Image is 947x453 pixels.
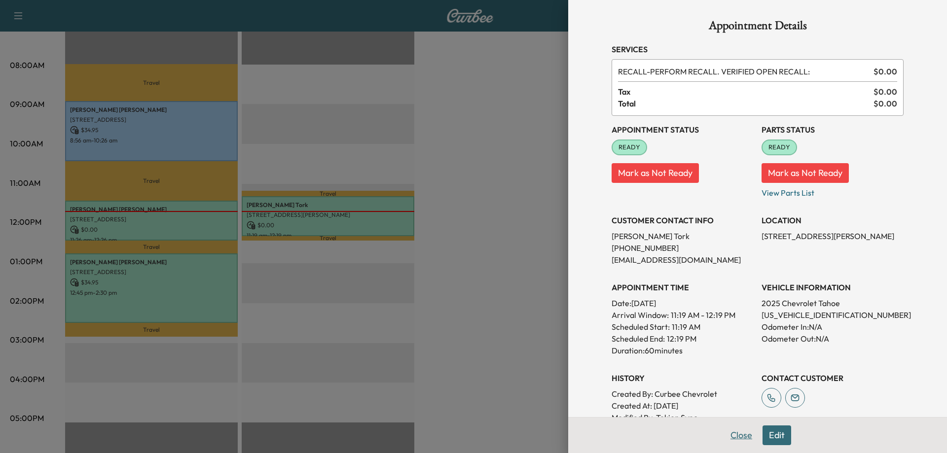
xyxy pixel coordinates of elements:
span: $ 0.00 [874,66,897,77]
h3: APPOINTMENT TIME [612,281,754,293]
span: READY [613,142,646,152]
p: Odometer In: N/A [762,321,904,333]
p: Arrival Window: [612,309,754,321]
h1: Appointment Details [612,20,904,35]
p: Date: [DATE] [612,297,754,309]
h3: Parts Status [762,124,904,136]
h3: VEHICLE INFORMATION [762,281,904,293]
p: [PERSON_NAME] Tork [612,230,754,242]
h3: Appointment Status [612,124,754,136]
p: 11:19 AM [672,321,700,333]
p: [STREET_ADDRESS][PERSON_NAME] [762,230,904,242]
p: 2025 Chevrolet Tahoe [762,297,904,309]
span: $ 0.00 [874,86,897,98]
p: Created By : Curbee Chevrolet [612,388,754,400]
p: Duration: 60 minutes [612,345,754,356]
button: Close [724,425,759,445]
p: Modified By : Tekion Sync [612,412,754,423]
span: PERFORM RECALL. VERIFIED OPEN RECALL: [618,66,870,77]
p: [PHONE_NUMBER] [612,242,754,254]
button: Mark as Not Ready [762,163,849,183]
span: $ 0.00 [874,98,897,109]
p: Scheduled Start: [612,321,670,333]
span: READY [763,142,796,152]
span: Total [618,98,874,109]
h3: CONTACT CUSTOMER [762,372,904,384]
h3: History [612,372,754,384]
h3: LOCATION [762,214,904,226]
button: Mark as Not Ready [612,163,699,183]
button: Edit [763,425,791,445]
p: 12:19 PM [667,333,696,345]
h3: CUSTOMER CONTACT INFO [612,214,754,226]
p: [US_VEHICLE_IDENTIFICATION_NUMBER] [762,309,904,321]
p: Scheduled End: [612,333,665,345]
p: [EMAIL_ADDRESS][DOMAIN_NAME] [612,254,754,266]
p: View Parts List [762,183,904,199]
p: Odometer Out: N/A [762,333,904,345]
p: Created At : [DATE] [612,400,754,412]
h3: Services [612,43,904,55]
span: 11:19 AM - 12:19 PM [671,309,735,321]
span: Tax [618,86,874,98]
